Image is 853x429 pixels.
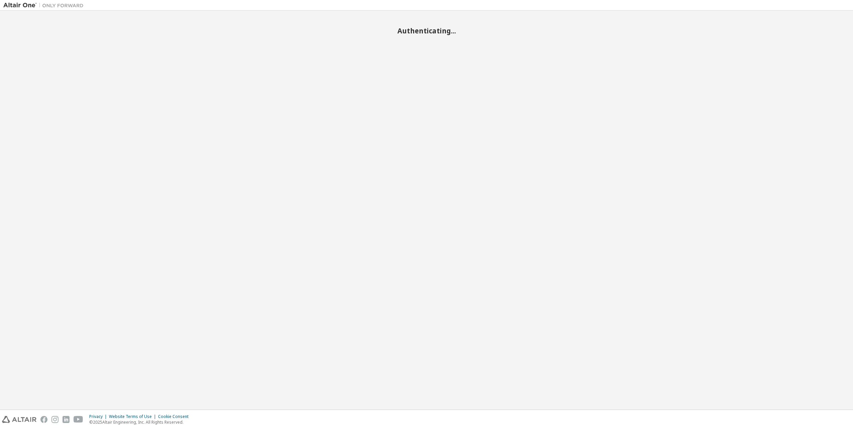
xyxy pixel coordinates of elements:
div: Privacy [89,414,109,419]
p: © 2025 Altair Engineering, Inc. All Rights Reserved. [89,419,193,425]
div: Cookie Consent [158,414,193,419]
img: Altair One [3,2,87,9]
img: instagram.svg [51,416,58,423]
img: youtube.svg [74,416,83,423]
img: altair_logo.svg [2,416,36,423]
div: Website Terms of Use [109,414,158,419]
img: facebook.svg [40,416,47,423]
h2: Authenticating... [3,26,850,35]
img: linkedin.svg [63,416,70,423]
